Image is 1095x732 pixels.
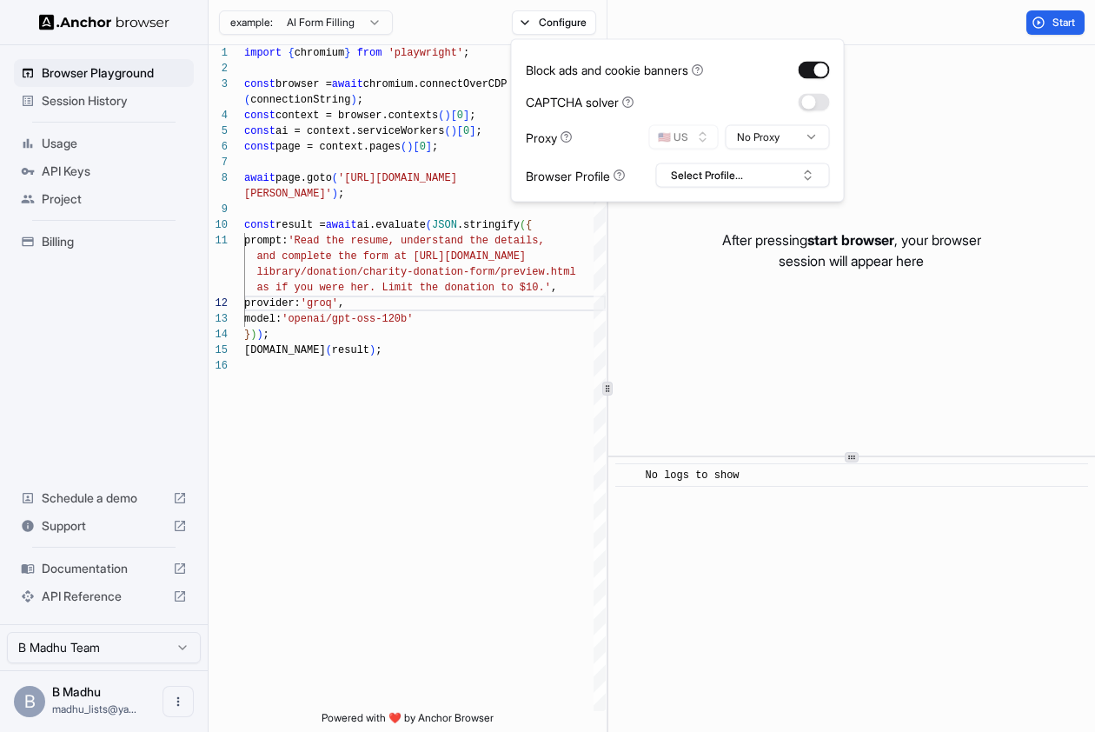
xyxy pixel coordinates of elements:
div: Documentation [14,555,194,582]
span: 'groq' [301,297,338,309]
div: API Reference [14,582,194,610]
span: ; [475,125,481,137]
span: ) [350,94,356,106]
span: await [326,219,357,231]
span: ) [256,329,262,341]
div: Support [14,512,194,540]
div: Proxy [526,128,573,146]
span: Powered with ❤️ by Anchor Browser [322,711,494,732]
span: const [244,125,275,137]
div: 6 [209,139,228,155]
span: } [244,329,250,341]
span: 0 [420,141,426,153]
div: Browser Playground [14,59,194,87]
span: import [244,47,282,59]
button: No Proxy [726,125,830,150]
span: 0 [463,125,469,137]
span: } [344,47,350,59]
span: prompt: [244,235,288,247]
div: 7 [209,155,228,170]
span: ) [444,110,450,122]
span: Billing [42,233,187,250]
span: .stringify [457,219,520,231]
span: ai.evaluate [357,219,426,231]
div: Usage [14,130,194,157]
span: Support [42,517,166,535]
span: Documentation [42,560,166,577]
span: const [244,110,275,122]
span: const [244,78,275,90]
span: browser = [275,78,332,90]
span: madhu_lists@yahoo.com [52,702,136,715]
span: const [244,141,275,153]
div: Project [14,185,194,213]
span: connectionString [250,94,350,106]
span: example: [230,16,273,30]
span: Usage [42,135,187,152]
span: chromium [295,47,345,59]
span: result [332,344,369,356]
span: ) [332,188,338,200]
div: 11 [209,233,228,249]
span: [ [413,141,419,153]
img: Anchor Logo [39,14,169,30]
span: provider: [244,297,301,309]
span: ; [375,344,382,356]
div: API Keys [14,157,194,185]
span: { [526,219,532,231]
div: Block ads and cookie banners [526,61,704,79]
span: and complete the form at [URL][DOMAIN_NAME] [256,250,526,263]
span: ( [520,219,526,231]
div: 15 [209,343,228,358]
span: ; [357,94,363,106]
span: ai = context.serviceWorkers [275,125,444,137]
span: ; [432,141,438,153]
span: page.goto [275,172,332,184]
span: as if you were her. Limit the donation to $10.' [256,282,550,294]
span: Browser Playground [42,64,187,82]
span: ​ [624,467,633,484]
span: l [569,266,575,278]
span: Project [42,190,187,208]
span: model: [244,313,282,325]
span: from [357,47,382,59]
span: 0 [457,110,463,122]
div: 5 [209,123,228,139]
div: 8 [209,170,228,186]
div: 14 [209,327,228,343]
span: 'Read the resume, understand the details, [288,235,544,247]
div: 12 [209,296,228,311]
div: 13 [209,311,228,327]
div: 10 [209,217,228,233]
span: page = context.pages [275,141,401,153]
div: CAPTCHA solver [526,93,634,111]
button: Start [1026,10,1085,35]
button: Open menu [163,686,194,717]
span: API Keys [42,163,187,180]
span: '[URL][DOMAIN_NAME] [338,172,457,184]
span: Session History [42,92,187,110]
span: ( [326,344,332,356]
span: ) [407,141,413,153]
span: [PERSON_NAME]' [244,188,332,200]
div: 16 [209,358,228,374]
span: const [244,219,275,231]
span: Schedule a demo [42,489,166,507]
span: 'openai/gpt-oss-120b' [282,313,413,325]
span: No logs to show [646,469,740,482]
span: chromium.connectOverCDP [363,78,508,90]
span: JSON [432,219,457,231]
div: Session History [14,87,194,115]
div: 9 [209,202,228,217]
span: ] [426,141,432,153]
span: , [551,282,557,294]
button: Select Profile... [656,163,830,188]
span: ( [332,172,338,184]
span: [ [457,125,463,137]
div: 4 [209,108,228,123]
span: ; [338,188,344,200]
span: start browser [807,231,894,249]
span: result = [275,219,326,231]
span: { [288,47,294,59]
div: Browser Profile [526,166,626,184]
